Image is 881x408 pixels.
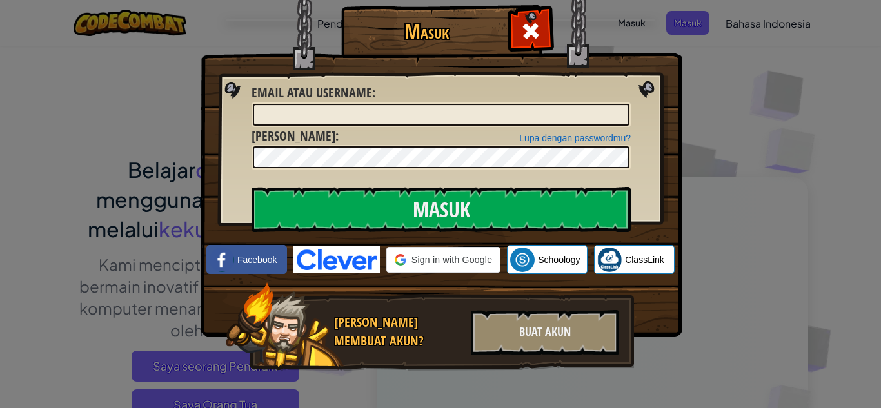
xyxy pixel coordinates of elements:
img: clever-logo-blue.png [293,246,380,273]
input: Masuk [252,187,631,232]
label: : [252,127,339,146]
span: Schoology [538,253,580,266]
img: schoology.png [510,248,535,272]
span: Email atau username [252,84,372,101]
div: [PERSON_NAME] membuat akun? [334,313,463,350]
a: Lupa dengan passwordmu? [519,133,631,143]
h1: Masuk [344,20,509,43]
span: [PERSON_NAME] [252,127,335,144]
img: classlink-logo-small.png [597,248,622,272]
span: ClassLink [625,253,664,266]
div: Buat Akun [471,310,619,355]
span: Facebook [237,253,277,266]
span: Sign in with Google [411,253,492,266]
div: Sign in with Google [386,247,500,273]
img: facebook_small.png [210,248,234,272]
label: : [252,84,375,102]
